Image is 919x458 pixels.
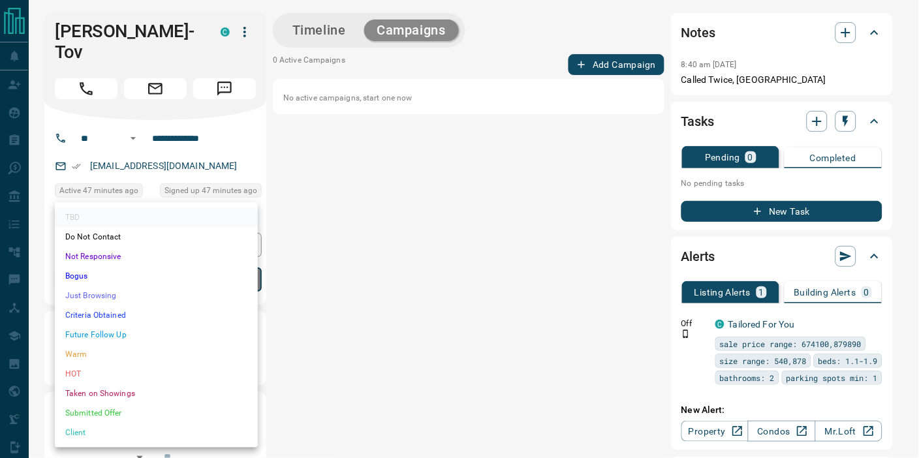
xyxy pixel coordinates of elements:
[55,227,258,247] li: Do Not Contact
[55,344,258,364] li: Warm
[55,247,258,266] li: Not Responsive
[55,364,258,384] li: HOT
[55,403,258,423] li: Submitted Offer
[55,286,258,305] li: Just Browsing
[55,384,258,403] li: Taken on Showings
[55,266,258,286] li: Bogus
[55,325,258,344] li: Future Follow Up
[55,423,258,442] li: Client
[55,305,258,325] li: Criteria Obtained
